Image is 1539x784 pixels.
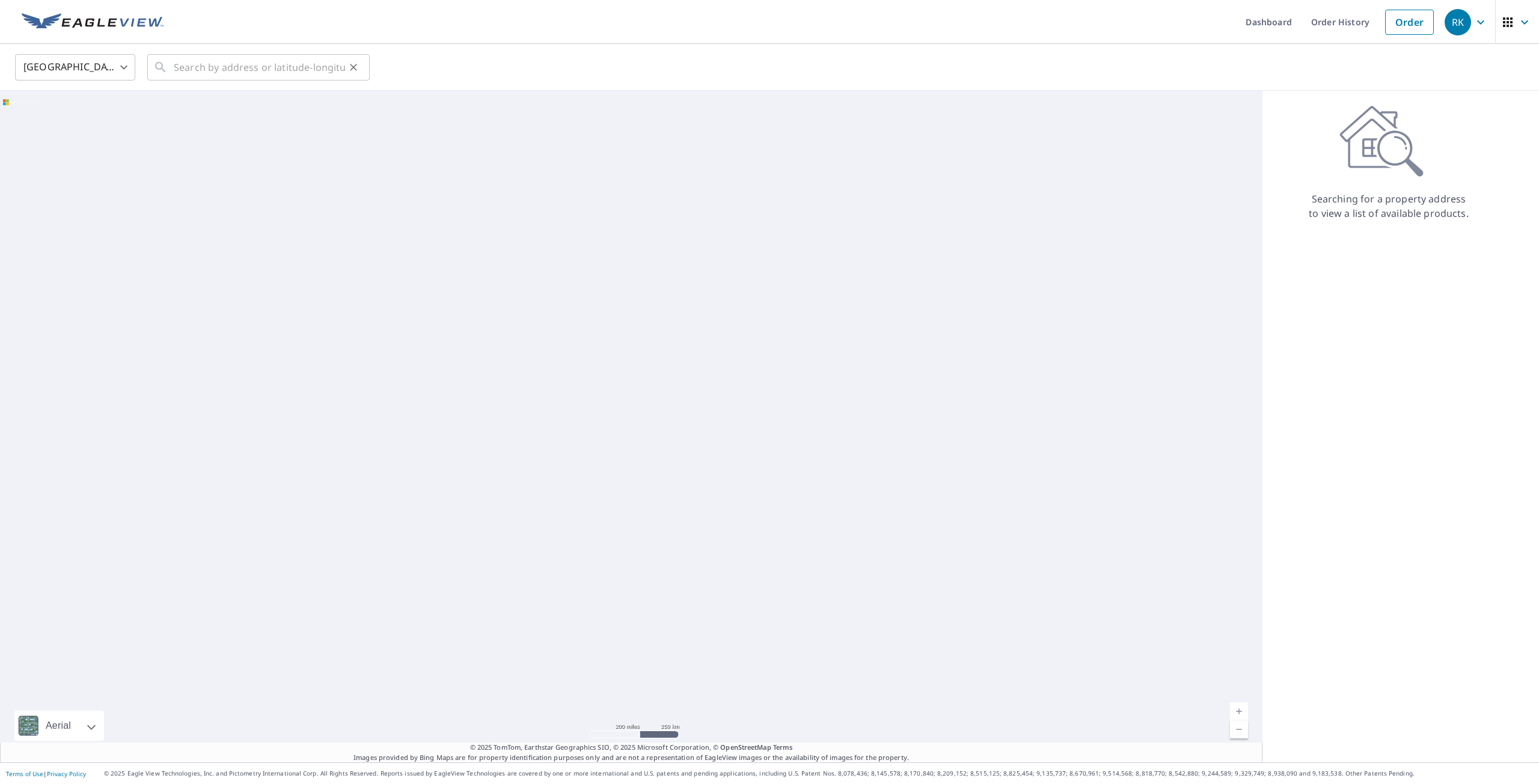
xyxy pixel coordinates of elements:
a: Terms of Use [6,770,43,778]
a: Order [1385,10,1434,35]
img: EV Logo [22,13,164,31]
input: Search by address or latitude-longitude [174,50,345,84]
div: Aerial [42,711,75,741]
a: Current Level 5, Zoom In [1230,702,1248,720]
button: Clear [345,59,362,76]
a: Terms [773,743,793,752]
p: | [6,770,86,777]
a: Privacy Policy [47,770,86,778]
a: OpenStreetMap [720,743,771,752]
p: © 2025 Eagle View Technologies, Inc. and Pictometry International Corp. All Rights Reserved. Repo... [104,769,1533,778]
div: Aerial [14,711,104,741]
p: Searching for a property address to view a list of available products. [1308,192,1469,220]
a: Current Level 5, Zoom Out [1230,720,1248,738]
div: RK [1445,9,1471,35]
span: © 2025 TomTom, Earthstar Geographics SIO, © 2025 Microsoft Corporation, © [470,743,793,753]
div: [GEOGRAPHIC_DATA] [15,50,135,84]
